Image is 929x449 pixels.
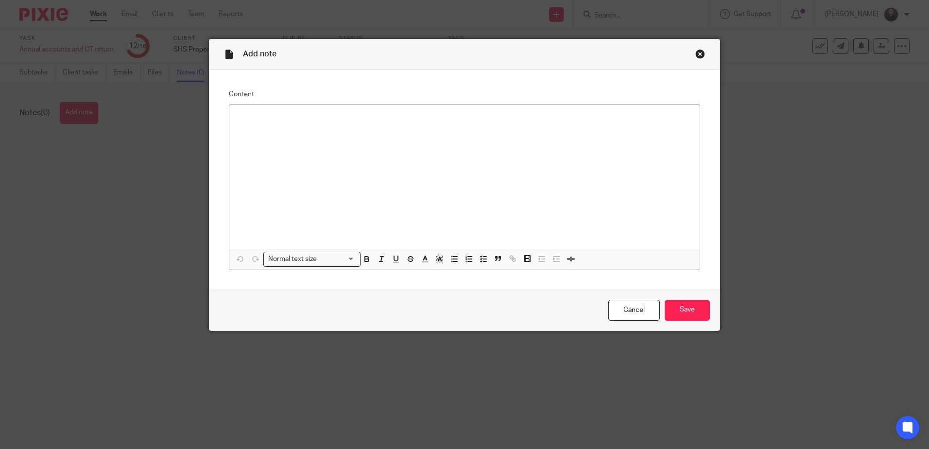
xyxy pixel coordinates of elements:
[263,252,361,267] div: Search for option
[695,49,705,59] div: Close this dialog window
[665,300,710,321] input: Save
[320,254,355,264] input: Search for option
[243,50,276,58] span: Add note
[608,300,660,321] a: Cancel
[266,254,319,264] span: Normal text size
[229,89,700,99] label: Content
